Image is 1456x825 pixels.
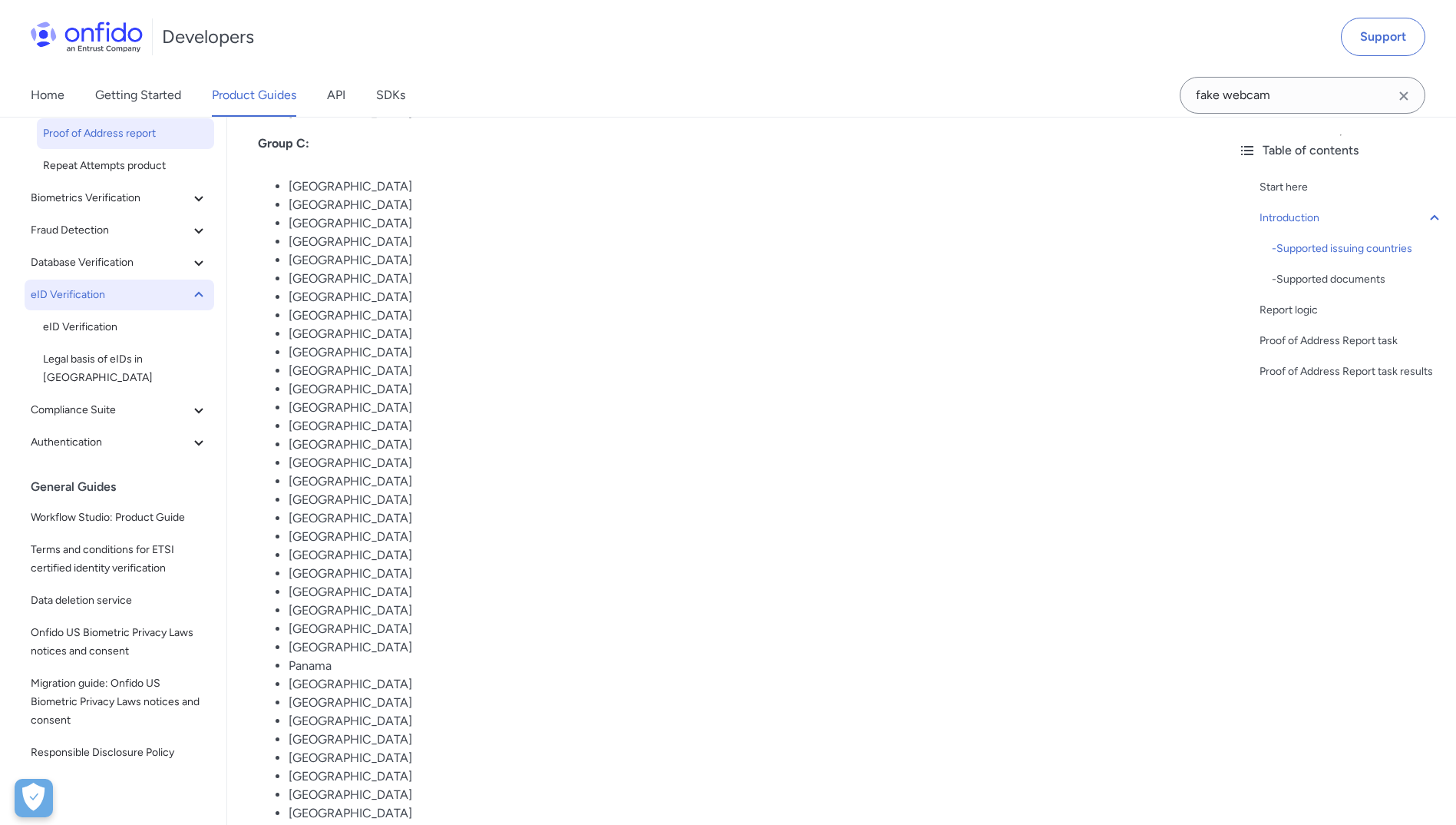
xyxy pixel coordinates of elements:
[289,177,1195,196] li: [GEOGRAPHIC_DATA]
[25,502,214,533] a: Workflow Studio: Product Guide
[289,601,1195,620] li: [GEOGRAPHIC_DATA]
[289,804,1195,823] li: [GEOGRAPHIC_DATA]
[25,280,214,310] button: eID Verification
[31,674,208,730] span: Migration guide: Onfido US Biometric Privacy Laws notices and consent
[15,779,53,817] button: Open Preferences
[376,74,405,117] a: SDKs
[289,472,1195,491] li: [GEOGRAPHIC_DATA]
[289,380,1195,399] li: [GEOGRAPHIC_DATA]
[289,767,1195,786] li: [GEOGRAPHIC_DATA]
[289,638,1195,657] li: [GEOGRAPHIC_DATA]
[289,306,1195,325] li: [GEOGRAPHIC_DATA]
[289,546,1195,565] li: [GEOGRAPHIC_DATA]
[31,433,190,452] span: Authentication
[1260,301,1444,320] a: Report logic
[37,312,214,343] a: eID Verification
[289,417,1195,436] li: [GEOGRAPHIC_DATA]
[1272,240,1444,258] a: -Supported issuing countries
[289,620,1195,638] li: [GEOGRAPHIC_DATA]
[1180,77,1425,114] input: Onfido search input field
[289,270,1195,288] li: [GEOGRAPHIC_DATA]
[289,509,1195,528] li: [GEOGRAPHIC_DATA]
[25,535,214,584] a: Terms and conditions for ETSI certified identity verification
[258,136,309,151] strong: Group C:
[25,618,214,667] a: Onfido US Biometric Privacy Laws notices and consent
[37,118,214,149] a: Proof of Address report
[31,74,64,117] a: Home
[289,436,1195,454] li: [GEOGRAPHIC_DATA]
[25,395,214,426] button: Compliance Suite
[31,253,190,272] span: Database Verification
[43,124,208,143] span: Proof of Address report
[31,189,190,207] span: Biometrics Verification
[289,528,1195,546] li: [GEOGRAPHIC_DATA]
[1272,270,1444,289] div: - Supported documents
[31,541,208,578] span: Terms and conditions for ETSI certified identity verification
[289,675,1195,694] li: [GEOGRAPHIC_DATA]
[1260,178,1444,197] a: Start here
[289,214,1195,233] li: [GEOGRAPHIC_DATA]
[43,350,208,387] span: Legal basis of eIDs in [GEOGRAPHIC_DATA]
[289,233,1195,251] li: [GEOGRAPHIC_DATA]
[1341,18,1425,56] a: Support
[289,362,1195,380] li: [GEOGRAPHIC_DATA]
[37,344,214,393] a: Legal basis of eIDs in [GEOGRAPHIC_DATA]
[31,286,190,304] span: eID Verification
[1395,87,1413,105] svg: Clear search field button
[25,247,214,278] button: Database Verification
[289,491,1195,509] li: [GEOGRAPHIC_DATA]
[25,427,214,458] button: Authentication
[25,737,214,768] a: Responsible Disclosure Policy
[31,401,190,419] span: Compliance Suite
[31,221,190,240] span: Fraud Detection
[289,657,1195,675] li: Panama
[1260,363,1444,381] a: Proof of Address Report task results
[289,786,1195,804] li: [GEOGRAPHIC_DATA]
[212,74,296,117] a: Product Guides
[289,731,1195,749] li: [GEOGRAPHIC_DATA]
[289,343,1195,362] li: [GEOGRAPHIC_DATA]
[289,565,1195,583] li: [GEOGRAPHIC_DATA]
[1260,332,1444,350] a: Proof of Address Report task
[25,668,214,736] a: Migration guide: Onfido US Biometric Privacy Laws notices and consent
[289,399,1195,417] li: [GEOGRAPHIC_DATA]
[31,591,208,610] span: Data deletion service
[43,157,208,175] span: Repeat Attempts product
[327,74,345,117] a: API
[289,288,1195,306] li: [GEOGRAPHIC_DATA]
[15,779,53,817] div: Cookie Preferences
[31,744,208,762] span: Responsible Disclosure Policy
[25,585,214,616] a: Data deletion service
[289,454,1195,472] li: [GEOGRAPHIC_DATA]
[25,183,214,214] button: Biometrics Verification
[25,215,214,246] button: Fraud Detection
[37,151,214,181] a: Repeat Attempts product
[1238,141,1444,160] div: Table of contents
[1260,209,1444,227] a: Introduction
[289,583,1195,601] li: [GEOGRAPHIC_DATA]
[31,509,208,527] span: Workflow Studio: Product Guide
[95,74,181,117] a: Getting Started
[289,196,1195,214] li: [GEOGRAPHIC_DATA]
[289,712,1195,731] li: [GEOGRAPHIC_DATA]
[289,749,1195,767] li: [GEOGRAPHIC_DATA]
[31,624,208,661] span: Onfido US Biometric Privacy Laws notices and consent
[289,694,1195,712] li: [GEOGRAPHIC_DATA]
[289,251,1195,270] li: [GEOGRAPHIC_DATA]
[1272,240,1444,258] div: - Supported issuing countries
[31,22,143,52] img: Onfido Logo
[1272,270,1444,289] a: -Supported documents
[162,25,254,49] h1: Developers
[31,472,220,502] div: General Guides
[43,318,208,336] span: eID Verification
[289,325,1195,343] li: [GEOGRAPHIC_DATA]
